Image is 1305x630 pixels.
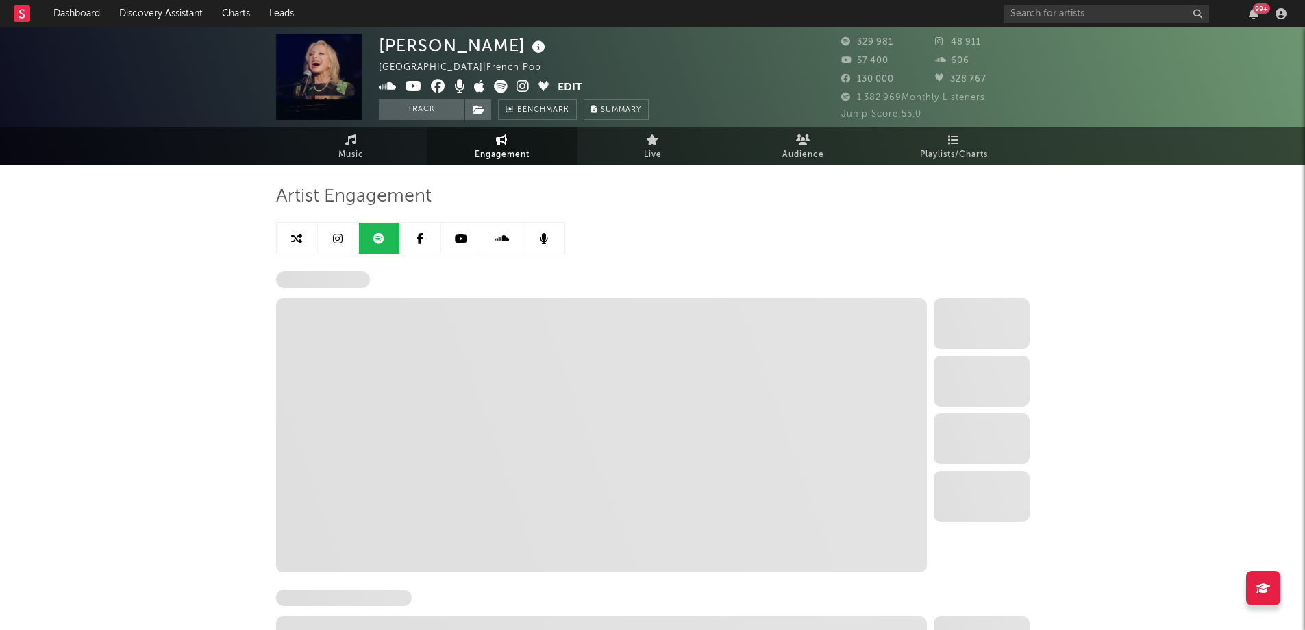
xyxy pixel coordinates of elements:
a: Music [276,127,427,165]
input: Search for artists [1004,5,1209,23]
button: Edit [558,80,582,97]
div: [PERSON_NAME] [379,34,549,57]
span: Benchmark [517,102,569,119]
span: Engagement [475,147,530,163]
span: 48 911 [935,38,981,47]
div: 99 + [1253,3,1270,14]
button: Track [379,99,464,120]
span: 329 981 [841,38,893,47]
span: 57 400 [841,56,888,65]
a: Engagement [427,127,577,165]
span: Jump Score: 55.0 [841,110,921,119]
span: 1 382 969 Monthly Listeners [841,93,985,102]
span: Spotify Followers [276,271,370,288]
span: Music [338,147,364,163]
span: Playlists/Charts [920,147,988,163]
a: Benchmark [498,99,577,120]
span: Spotify Monthly Listeners [276,590,412,606]
a: Playlists/Charts [879,127,1030,165]
span: Artist Engagement [276,189,432,205]
a: Audience [728,127,879,165]
a: Live [577,127,728,165]
span: 606 [935,56,969,65]
span: Live [644,147,662,163]
span: Audience [782,147,824,163]
span: 130 000 [841,75,894,84]
button: 99+ [1249,8,1258,19]
div: [GEOGRAPHIC_DATA] | French Pop [379,60,557,76]
span: 328 767 [935,75,986,84]
span: Summary [601,106,641,114]
button: Summary [584,99,649,120]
